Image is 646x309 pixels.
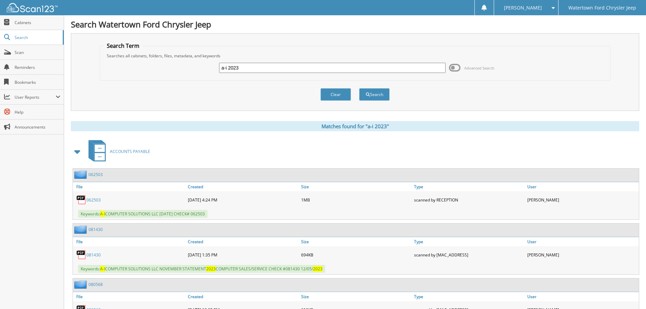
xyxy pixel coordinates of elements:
span: Cabinets [15,20,60,25]
a: Type [412,237,526,246]
img: scan123-logo-white.svg [7,3,58,12]
div: [PERSON_NAME] [526,248,639,262]
a: User [526,237,639,246]
h1: Search Watertown Ford Chrysler Jeep [71,19,639,30]
span: Announcements [15,124,60,130]
a: 081430 [89,227,103,232]
span: 2023 [206,266,216,272]
a: Type [412,182,526,191]
a: 080568 [89,282,103,287]
span: Bookmarks [15,79,60,85]
a: 062503 [86,197,101,203]
a: File [73,237,186,246]
div: Matches found for "a-i 2023" [71,121,639,131]
div: scanned by [MAC_ADDRESS] [412,248,526,262]
span: Watertown Ford Chrysler Jeep [568,6,636,10]
a: Size [299,237,413,246]
div: 1MB [299,193,413,207]
span: 2023 [313,266,322,272]
button: Search [359,88,390,101]
span: Advanced Search [464,65,494,71]
div: scanned by RECEPTION [412,193,526,207]
img: PDF.png [76,250,86,260]
a: Created [186,292,299,301]
span: Reminders [15,64,60,70]
legend: Search Term [103,42,143,50]
button: Clear [320,88,351,101]
a: 062503 [89,172,103,177]
a: 081430 [86,252,101,258]
a: Size [299,182,413,191]
a: File [73,182,186,191]
span: [PERSON_NAME] [504,6,542,10]
span: User Reports [15,94,56,100]
span: Keywords: COMPUTER SOLUTIONS LLC [DATE] CHECK# 062503 [78,210,208,218]
span: Keywords: COMPUTER SOLUTIONS LLC NOVEMBER STATEMENT COMPUTER SALES/SERVICE CHECK #081430 12/05/ [78,265,325,273]
img: folder2.png [74,280,89,289]
a: User [526,292,639,301]
a: File [73,292,186,301]
span: Scan [15,50,60,55]
img: PDF.png [76,195,86,205]
span: A-I [100,211,105,217]
div: [PERSON_NAME] [526,193,639,207]
div: [DATE] 1:35 PM [186,248,299,262]
span: Search [15,35,59,40]
img: folder2.png [74,170,89,179]
a: Created [186,182,299,191]
a: User [526,182,639,191]
div: [DATE] 4:24 PM [186,193,299,207]
a: Size [299,292,413,301]
div: Searches all cabinets, folders, files, metadata, and keywords [103,53,607,59]
span: Help [15,109,60,115]
a: Type [412,292,526,301]
a: ACCOUNTS PAYABLE [84,138,150,165]
div: 694KB [299,248,413,262]
img: folder2.png [74,225,89,234]
span: A-I [100,266,105,272]
a: Created [186,237,299,246]
span: ACCOUNTS PAYABLE [110,149,150,154]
